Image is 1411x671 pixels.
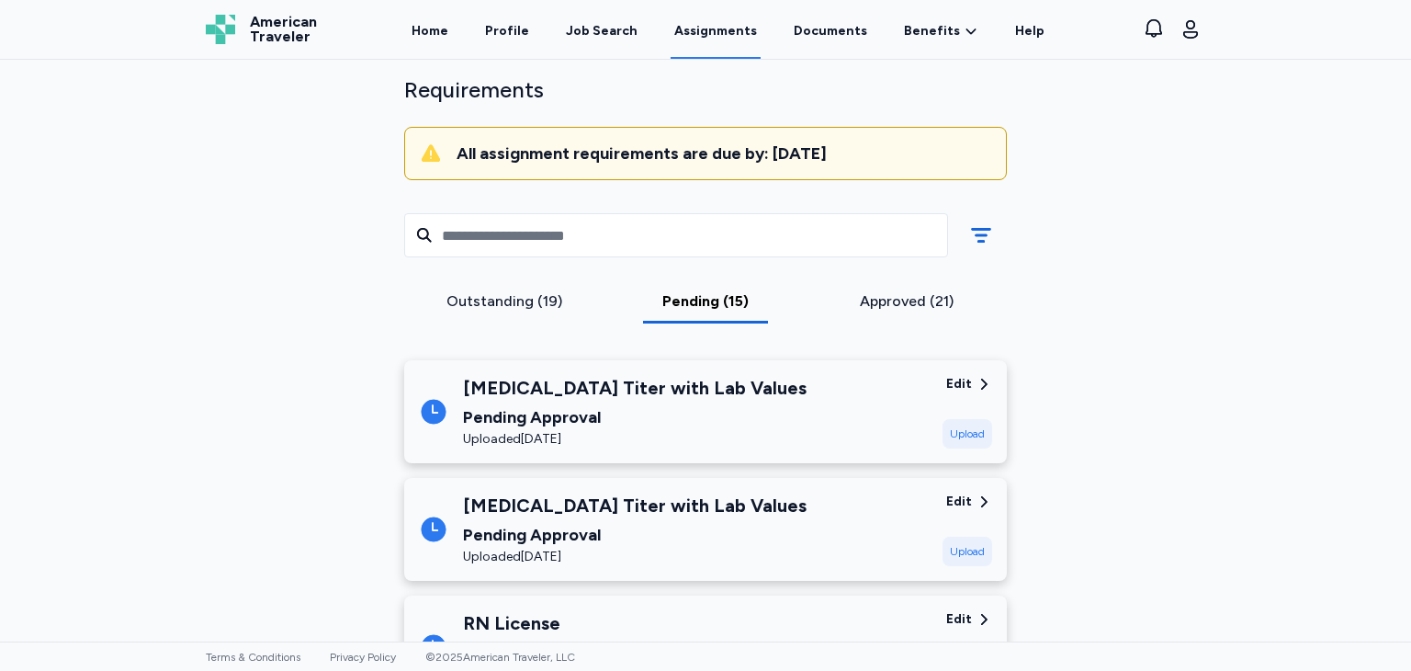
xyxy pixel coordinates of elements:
[943,419,992,449] div: Upload
[671,2,761,59] a: Assignments
[904,22,978,40] a: Benefits
[330,651,396,664] a: Privacy Policy
[463,640,601,665] div: Pending Approval
[206,15,235,44] img: Logo
[463,375,807,401] div: [MEDICAL_DATA] Titer with Lab Values
[904,22,960,40] span: Benefits
[613,290,799,313] div: Pending (15)
[946,493,972,511] div: Edit
[463,610,601,636] div: RN License
[412,290,598,313] div: Outstanding (19)
[463,430,807,449] div: Uploaded [DATE]
[946,610,972,629] div: Edit
[457,142,991,165] div: All assignment requirements are due by: [DATE]
[250,15,317,44] span: American Traveler
[813,290,999,313] div: Approved (21)
[425,651,575,664] span: © 2025 American Traveler, LLC
[566,22,638,40] div: Job Search
[206,651,300,664] a: Terms & Conditions
[463,522,807,548] div: Pending Approval
[946,375,972,393] div: Edit
[404,75,1007,105] div: Requirements
[943,537,992,566] div: Upload
[463,548,807,566] div: Uploaded [DATE]
[463,404,807,430] div: Pending Approval
[463,493,807,518] div: [MEDICAL_DATA] Titer with Lab Values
